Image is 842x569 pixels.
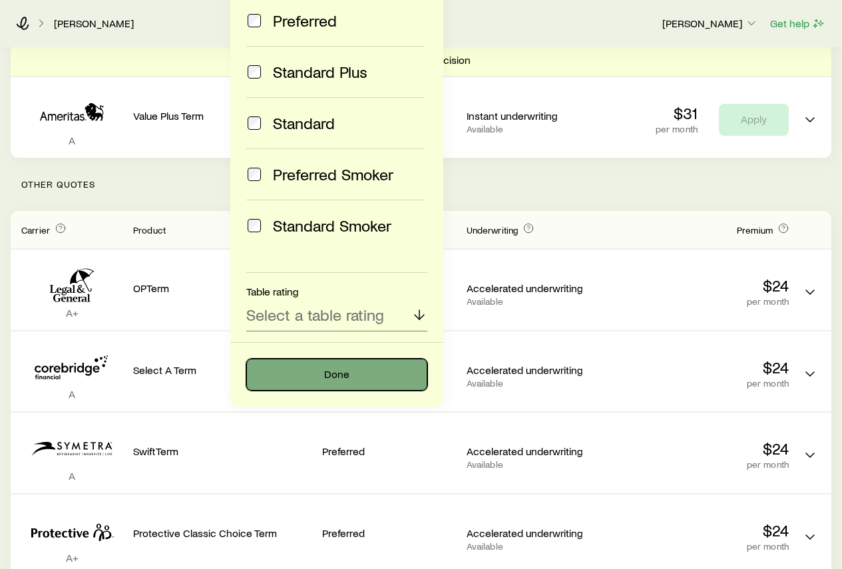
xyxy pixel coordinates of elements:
[21,134,122,147] p: A
[322,526,456,540] p: Preferred
[467,526,600,540] p: Accelerated underwriting
[467,541,600,552] p: Available
[133,363,312,377] p: Select A Term
[610,276,789,295] p: $24
[133,526,312,540] p: Protective Classic Choice Term
[467,282,600,295] p: Accelerated underwriting
[21,224,50,236] span: Carrier
[719,104,789,136] button: Apply
[662,16,759,32] button: [PERSON_NAME]
[467,109,600,122] p: Instant underwriting
[133,282,312,295] p: OPTerm
[53,17,134,30] a: [PERSON_NAME]
[467,124,600,134] p: Available
[610,296,789,307] p: per month
[610,541,789,552] p: per month
[656,104,698,122] p: $31
[11,158,831,211] p: Other Quotes
[21,551,122,564] p: A+
[133,109,312,122] p: Value Plus Term
[656,124,698,134] p: per month
[610,439,789,458] p: $24
[21,387,122,401] p: A
[610,459,789,470] p: per month
[610,378,789,389] p: per month
[610,521,789,540] p: $24
[21,469,122,482] p: A
[769,16,826,31] button: Get help
[322,445,456,458] p: Preferred
[737,224,773,236] span: Premium
[133,445,312,458] p: SwiftTerm
[467,459,600,470] p: Available
[21,306,122,319] p: A+
[11,44,831,158] div: Term quotes
[133,224,166,236] span: Product
[467,378,600,389] p: Available
[467,363,600,377] p: Accelerated underwriting
[467,296,600,307] p: Available
[662,17,758,30] p: [PERSON_NAME]
[467,224,519,236] span: Underwriting
[610,358,789,377] p: $24
[467,445,600,458] p: Accelerated underwriting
